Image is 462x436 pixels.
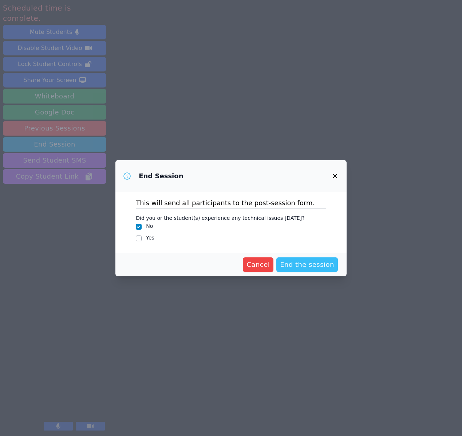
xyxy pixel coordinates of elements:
label: Yes [146,235,154,241]
legend: Did you or the student(s) experience any technical issues [DATE]? [136,211,304,222]
button: Cancel [243,257,273,272]
span: End the session [280,260,334,270]
span: Cancel [246,260,270,270]
h3: End Session [139,172,183,180]
label: No [146,223,153,229]
p: This will send all participants to the post-session form. [136,198,326,208]
button: End the session [276,257,338,272]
